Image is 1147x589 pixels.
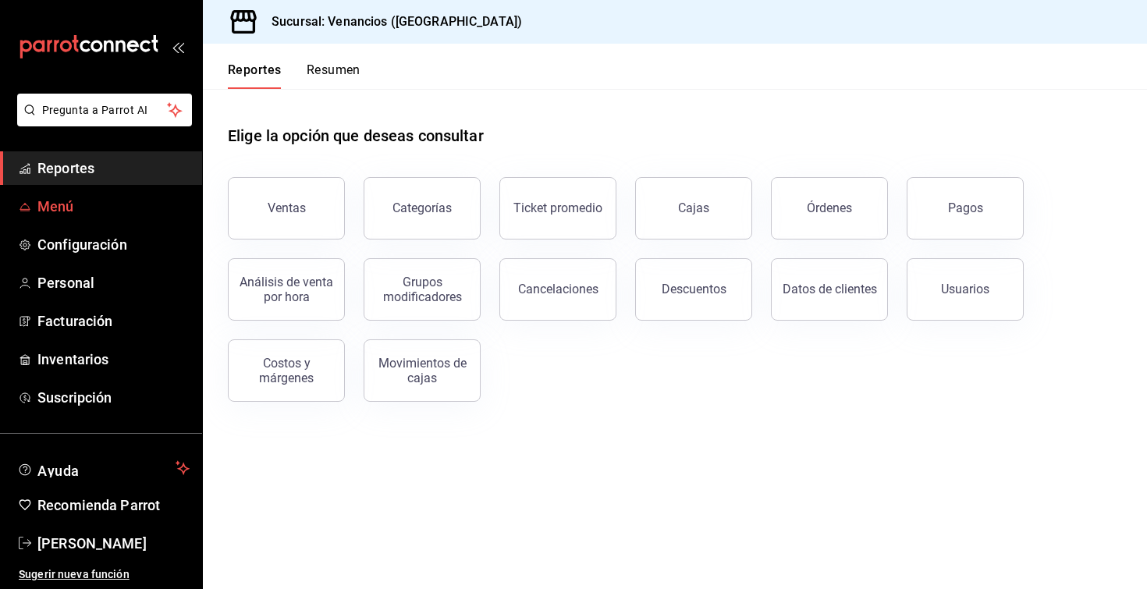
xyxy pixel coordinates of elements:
div: Órdenes [807,200,852,215]
div: Costos y márgenes [238,356,335,385]
button: Reportes [228,62,282,89]
span: Sugerir nueva función [19,566,190,583]
div: Movimientos de cajas [374,356,471,385]
button: Análisis de venta por hora [228,258,345,321]
button: Categorías [364,177,481,240]
span: Pregunta a Parrot AI [42,102,168,119]
button: open_drawer_menu [172,41,184,53]
span: [PERSON_NAME] [37,533,190,554]
button: Pagos [907,177,1024,240]
button: Costos y márgenes [228,339,345,402]
div: Ticket promedio [513,200,602,215]
div: Análisis de venta por hora [238,275,335,304]
button: Ventas [228,177,345,240]
button: Usuarios [907,258,1024,321]
span: Inventarios [37,349,190,370]
button: Descuentos [635,258,752,321]
div: navigation tabs [228,62,360,89]
button: Órdenes [771,177,888,240]
div: Descuentos [662,282,726,296]
span: Recomienda Parrot [37,495,190,516]
h3: Sucursal: Venancios ([GEOGRAPHIC_DATA]) [259,12,522,31]
button: Cancelaciones [499,258,616,321]
button: Movimientos de cajas [364,339,481,402]
span: Configuración [37,234,190,255]
span: Personal [37,272,190,293]
button: Resumen [307,62,360,89]
a: Cajas [635,177,752,240]
span: Reportes [37,158,190,179]
h1: Elige la opción que deseas consultar [228,124,484,147]
span: Ayuda [37,459,169,477]
div: Usuarios [941,282,989,296]
button: Grupos modificadores [364,258,481,321]
div: Cajas [678,199,710,218]
span: Facturación [37,310,190,332]
button: Ticket promedio [499,177,616,240]
a: Pregunta a Parrot AI [11,113,192,130]
div: Categorías [392,200,452,215]
div: Pagos [948,200,983,215]
button: Datos de clientes [771,258,888,321]
div: Grupos modificadores [374,275,471,304]
div: Cancelaciones [518,282,598,296]
span: Suscripción [37,387,190,408]
div: Datos de clientes [783,282,877,296]
div: Ventas [268,200,306,215]
span: Menú [37,196,190,217]
button: Pregunta a Parrot AI [17,94,192,126]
